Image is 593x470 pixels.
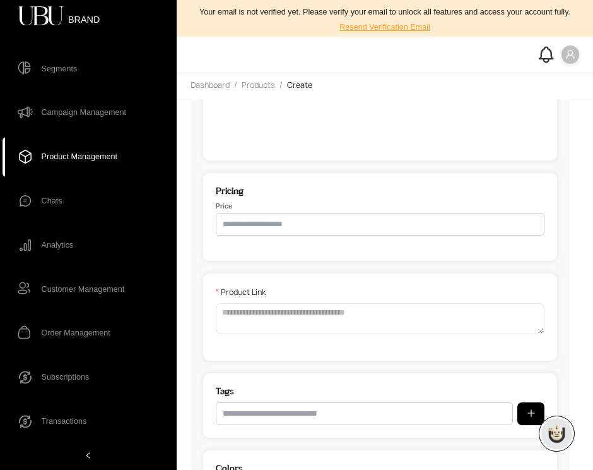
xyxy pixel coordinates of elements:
span: Product Management [42,145,117,168]
textarea: Product Link [216,303,545,334]
span: Order Management [42,322,110,344]
span: Chats [42,190,62,212]
span: BRAND [68,15,100,18]
li: / [279,80,283,92]
span: Dashboard [191,80,230,90]
span: plus [527,409,536,418]
h2: Tags [216,386,545,396]
div: Your email is not verified yet. Please verify your email to unlock all features and access your a... [184,6,585,37]
span: Create [287,80,312,90]
h2: Pricing [216,186,545,196]
label: Product Link [216,286,274,299]
img: chatboticon-C4A3G2IU.png [545,422,568,445]
span: left [85,452,93,460]
button: plus [517,402,544,425]
span: Analytics [42,234,73,256]
a: Products [239,80,277,92]
span: Resend Verification Email [339,21,430,34]
span: Segments [42,57,78,80]
span: Customer Management [42,278,125,301]
button: Resend Verification Email [331,19,440,37]
li: / [234,80,237,92]
span: user [565,49,575,59]
span: Subscriptions [42,366,90,389]
span: Campaign Management [42,101,126,124]
span: Transactions [42,410,87,433]
label: Price [216,202,545,210]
